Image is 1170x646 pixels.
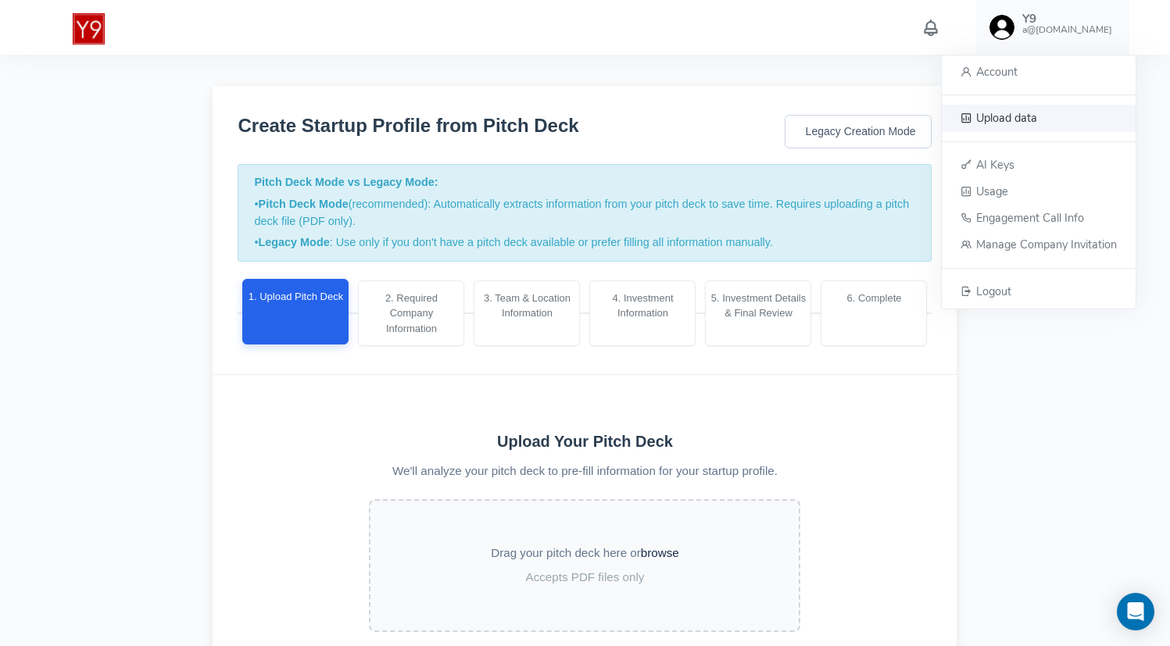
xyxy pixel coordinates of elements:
a: Engagement Call Info [942,205,1136,231]
h5: Y9 [1022,12,1112,26]
span: Account [976,64,1018,80]
div: 2. Required Company Information [358,280,464,347]
a: Usage [942,178,1136,205]
div: 4. Investment Information [589,280,696,347]
button: browse [641,544,679,562]
h3: Create Startup Profile from Pitch Deck [238,116,578,136]
div: Open Intercom Messenger [1117,593,1154,630]
p: • (recommended): Automatically extracts information from your pitch deck to save time. Requires u... [254,196,915,230]
a: Legacy Creation Mode [785,115,932,148]
span: AI Keys [976,156,1014,172]
strong: Pitch Deck Mode vs Legacy Mode: [254,176,438,188]
strong: Legacy Mode [259,236,330,248]
span: Usage [976,184,1008,199]
div: 3. Team & Location Information [474,280,580,347]
h6: a@[DOMAIN_NAME] [1022,25,1112,35]
div: 1. Upload Pitch Deck [242,279,349,345]
a: Manage Company Invitation [942,231,1136,258]
img: user-image [989,15,1014,40]
a: Account [942,59,1136,85]
span: Manage Company Invitation [976,237,1117,252]
p: Drag your pitch deck here or [395,544,774,562]
a: AI Keys [942,152,1136,178]
span: Logout [976,283,1011,298]
a: Upload data [942,105,1136,131]
strong: Pitch Deck Mode [259,198,349,210]
p: We'll analyze your pitch deck to pre-fill information for your startup profile. [369,462,800,480]
div: 6. Complete [821,280,927,347]
h4: Upload Your Pitch Deck [369,433,800,450]
a: Logout [942,278,1136,305]
p: Accepts PDF files only [395,569,774,587]
p: • : Use only if you don't have a pitch deck available or prefer filling all information manually. [254,234,915,252]
span: Upload data [976,110,1037,126]
div: 5. Investment Details & Final Review [705,280,811,347]
span: Engagement Call Info [976,210,1084,226]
